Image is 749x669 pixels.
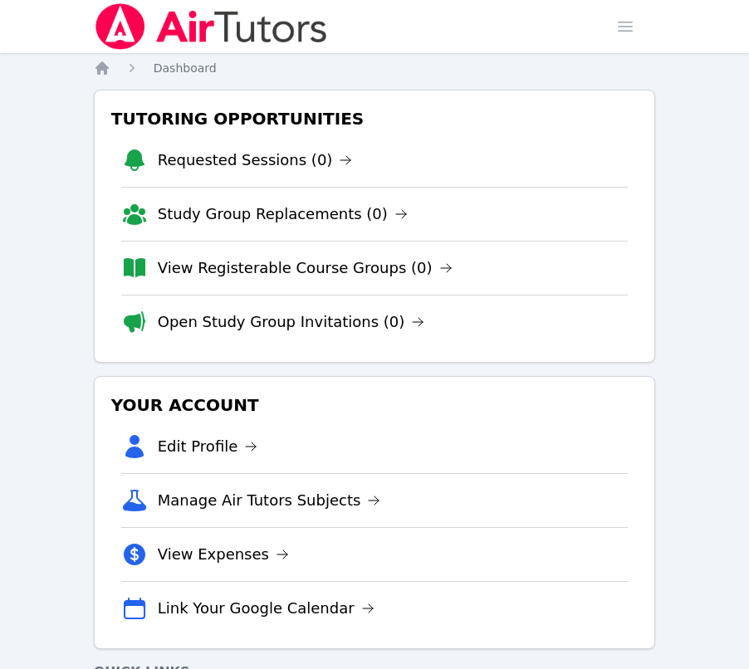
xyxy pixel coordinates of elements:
[158,203,408,226] a: Study Group Replacements (0)
[154,61,217,75] span: Dashboard
[108,390,642,420] h3: Your Account
[154,60,217,76] a: Dashboard
[108,104,642,134] h3: Tutoring Opportunities
[94,60,656,76] nav: Breadcrumb
[94,3,329,50] img: Air Tutors
[158,256,453,280] a: View Registerable Course Groups (0)
[158,543,289,566] a: View Expenses
[158,310,425,334] a: Open Study Group Invitations (0)
[158,489,381,512] a: Manage Air Tutors Subjects
[158,435,258,458] a: Edit Profile
[158,597,374,620] a: Link Your Google Calendar
[158,149,353,172] a: Requested Sessions (0)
